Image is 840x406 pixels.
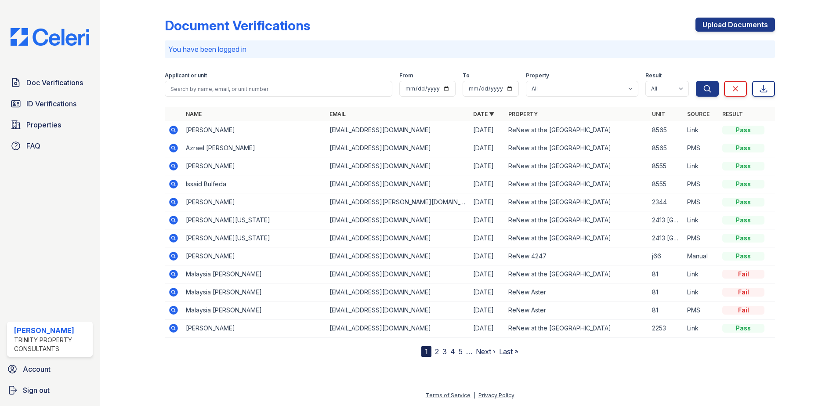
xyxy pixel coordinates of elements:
td: Link [684,157,719,175]
div: Pass [722,216,764,225]
label: From [399,72,413,79]
td: [DATE] [470,121,505,139]
a: ID Verifications [7,95,93,112]
a: Source [687,111,710,117]
td: [DATE] [470,301,505,319]
a: Doc Verifications [7,74,93,91]
div: Pass [722,162,764,170]
a: 5 [459,347,463,356]
td: 2344 [648,193,684,211]
td: [EMAIL_ADDRESS][DOMAIN_NAME] [326,121,470,139]
td: [PERSON_NAME][US_STATE] [182,229,326,247]
a: 3 [442,347,447,356]
a: FAQ [7,137,93,155]
td: 2253 [648,319,684,337]
td: [DATE] [470,193,505,211]
td: [DATE] [470,175,505,193]
div: Pass [722,198,764,207]
div: Document Verifications [165,18,310,33]
td: ReNew 4247 [505,247,648,265]
td: [DATE] [470,247,505,265]
div: Pass [722,234,764,243]
td: [EMAIL_ADDRESS][DOMAIN_NAME] [326,265,470,283]
div: | [474,392,475,399]
div: [PERSON_NAME] [14,325,89,336]
a: 4 [450,347,455,356]
a: 2 [435,347,439,356]
div: Fail [722,270,764,279]
div: Trinity Property Consultants [14,336,89,353]
td: Malaysia [PERSON_NAME] [182,265,326,283]
td: [EMAIL_ADDRESS][DOMAIN_NAME] [326,247,470,265]
td: ReNew at the [GEOGRAPHIC_DATA] [505,139,648,157]
a: Last » [499,347,518,356]
td: 8565 [648,121,684,139]
td: ReNew Aster [505,283,648,301]
a: Date ▼ [473,111,494,117]
td: PMS [684,301,719,319]
label: Property [526,72,549,79]
td: [PERSON_NAME] [182,319,326,337]
td: 81 [648,283,684,301]
div: Pass [722,324,764,333]
td: [DATE] [470,319,505,337]
td: 8555 [648,157,684,175]
td: [PERSON_NAME] [182,157,326,175]
td: PMS [684,193,719,211]
p: You have been logged in [168,44,771,54]
div: Fail [722,288,764,297]
span: … [466,346,472,357]
td: [DATE] [470,139,505,157]
a: Next › [476,347,496,356]
td: PMS [684,175,719,193]
div: Pass [722,144,764,152]
a: Email [329,111,346,117]
td: [EMAIL_ADDRESS][DOMAIN_NAME] [326,229,470,247]
td: ReNew at the [GEOGRAPHIC_DATA] [505,193,648,211]
td: j66 [648,247,684,265]
td: ReNew at the [GEOGRAPHIC_DATA] [505,121,648,139]
span: ID Verifications [26,98,76,109]
td: [DATE] [470,211,505,229]
td: Link [684,319,719,337]
td: 8565 [648,139,684,157]
input: Search by name, email, or unit number [165,81,392,97]
td: [DATE] [470,283,505,301]
td: Issaid Bulfeda [182,175,326,193]
td: 8555 [648,175,684,193]
td: Link [684,265,719,283]
a: Upload Documents [695,18,775,32]
a: Privacy Policy [478,392,514,399]
label: Result [645,72,662,79]
td: [PERSON_NAME][US_STATE] [182,211,326,229]
td: [DATE] [470,157,505,175]
td: [PERSON_NAME] [182,121,326,139]
td: ReNew at the [GEOGRAPHIC_DATA] [505,175,648,193]
td: Link [684,211,719,229]
td: Link [684,121,719,139]
td: Link [684,283,719,301]
div: Pass [722,180,764,188]
a: Result [722,111,743,117]
span: Account [23,364,51,374]
label: To [463,72,470,79]
td: PMS [684,139,719,157]
span: Sign out [23,385,50,395]
td: [PERSON_NAME] [182,193,326,211]
td: [DATE] [470,265,505,283]
td: Malaysia [PERSON_NAME] [182,301,326,319]
td: [EMAIL_ADDRESS][DOMAIN_NAME] [326,175,470,193]
a: Sign out [4,381,96,399]
td: Manual [684,247,719,265]
td: [DATE] [470,229,505,247]
img: CE_Logo_Blue-a8612792a0a2168367f1c8372b55b34899dd931a85d93a1a3d3e32e68fde9ad4.png [4,28,96,46]
td: 81 [648,265,684,283]
td: ReNew at the [GEOGRAPHIC_DATA] [505,157,648,175]
a: Property [508,111,538,117]
span: Properties [26,120,61,130]
div: 1 [421,346,431,357]
a: Account [4,360,96,378]
label: Applicant or unit [165,72,207,79]
div: Pass [722,126,764,134]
